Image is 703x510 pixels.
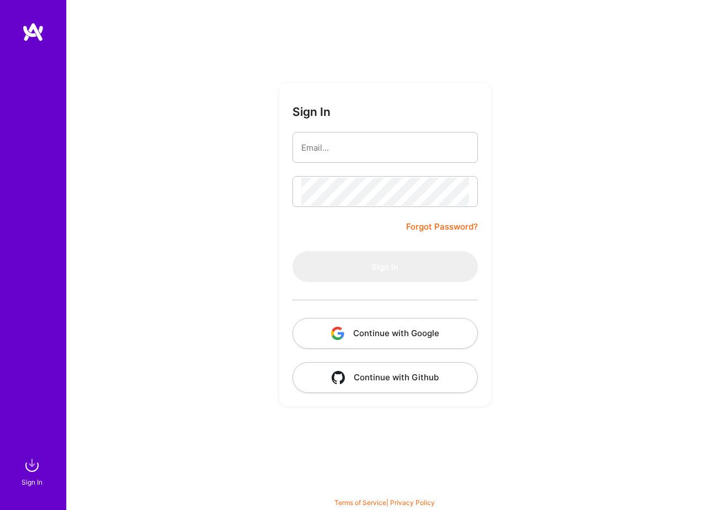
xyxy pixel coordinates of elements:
button: Sign In [292,251,478,282]
span: | [334,498,435,507]
img: sign in [21,454,43,476]
a: Forgot Password? [406,220,478,233]
a: Terms of Service [334,498,386,507]
a: sign inSign In [23,454,43,488]
button: Continue with Github [292,362,478,393]
img: icon [331,327,344,340]
div: Sign In [22,476,42,488]
img: logo [22,22,44,42]
input: Email... [301,134,469,162]
img: icon [332,371,345,384]
a: Privacy Policy [390,498,435,507]
button: Continue with Google [292,318,478,349]
h3: Sign In [292,105,331,119]
div: © 2025 ATeams Inc., All rights reserved. [66,477,703,504]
